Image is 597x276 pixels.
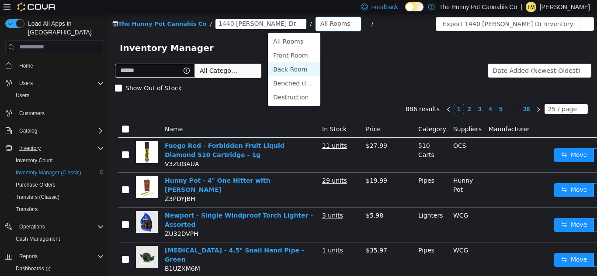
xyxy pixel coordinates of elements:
span: Users [16,78,104,89]
li: Benched (Inactive) [159,62,211,76]
span: Purchase Orders [12,180,104,190]
span: Z3PDYJBH [56,181,86,188]
a: Purchase Orders [12,180,59,190]
a: Home [16,61,37,71]
span: All Categories [90,52,130,61]
button: Inventory [2,142,108,154]
button: Export 1440 [PERSON_NAME] Dr Inventory [326,3,471,17]
button: Transfers [9,203,108,215]
td: Lighters [305,194,340,228]
span: Transfers (Classic) [12,192,104,202]
button: Inventory Manager (Classic) [9,167,108,179]
li: All Rooms [159,20,211,34]
a: Inventory Count [12,155,56,166]
span: Inventory Manager (Classic) [12,167,104,178]
span: / [201,7,202,13]
span: Feedback [371,3,398,11]
button: icon: swapMove [445,239,485,253]
span: Manufacturer [379,112,420,119]
a: Fuego Red - Forbidden Fruit Liquid Diamond 510 Cartridge - 1g [56,128,175,144]
span: Inventory Count [16,157,53,164]
span: Inventory [16,143,104,153]
span: Load All Apps in [GEOGRAPHIC_DATA] [24,19,104,37]
span: WCG [344,233,359,240]
img: Red Eye - 4.5" Snail Hand Pipe - Green hero shot [27,232,49,254]
u: 1 units [213,233,234,240]
li: Previous Page [334,90,344,100]
span: WCG [344,198,359,205]
span: Users [19,80,33,87]
u: 29 units [213,163,238,170]
span: Dashboards [16,265,51,272]
span: Name [56,112,73,119]
span: Home [19,62,33,69]
span: Hunny Pot [344,163,364,179]
span: $5.98 [257,198,274,205]
button: Users [2,77,108,89]
span: Suppliers [344,112,372,119]
span: Purchase Orders [16,181,56,188]
td: Pipes [305,228,340,263]
div: All Rooms [211,3,241,16]
button: Reports [2,250,108,262]
a: 4 [376,90,386,100]
a: 5 [387,90,396,100]
span: ••• [397,90,411,100]
span: Home [16,60,104,71]
a: Transfers [12,204,41,215]
button: icon: ellipsis [471,3,485,17]
img: Fuego Red - Forbidden Fruit Liquid Diamond 510 Cartridge - 1g hero shot [27,127,49,149]
li: 2 [355,90,365,100]
span: Inventory [19,145,41,152]
span: Reports [19,253,38,260]
span: Customers [16,108,104,119]
button: icon: swapMove [445,134,485,148]
button: Catalog [16,126,41,136]
button: Inventory Count [9,154,108,167]
button: icon: swapMove [445,169,485,183]
i: icon: down [242,7,247,14]
a: 1 [345,90,354,100]
button: icon: ellipsis [484,169,498,183]
button: icon: ellipsis [484,239,498,253]
span: Transfers [16,206,38,213]
span: Cash Management [12,234,104,244]
span: OCS [344,128,357,135]
p: | [521,2,522,12]
a: Transfers (Classic) [12,192,63,202]
span: V3ZUGAUA [56,147,90,153]
a: icon: shopThe Hunny Pot Cannabis Co [3,7,97,13]
span: / [262,7,264,13]
button: Customers [2,107,108,119]
span: Inventory Count [12,155,104,166]
i: icon: down [469,92,475,99]
button: Transfers (Classic) [9,191,108,203]
button: Purchase Orders [9,179,108,191]
span: Users [16,92,29,99]
span: Inventory Manager [10,27,110,41]
a: Cash Management [12,234,63,244]
a: Dashboards [12,263,54,274]
span: $19.99 [257,163,278,170]
li: 36 [411,90,424,100]
span: Operations [16,221,104,232]
a: Customers [16,108,48,119]
li: Back Room [159,48,211,62]
a: Hunny Pot - 4" One Hitter with [PERSON_NAME] [56,163,161,179]
span: $35.97 [257,233,278,240]
td: Pipes [305,159,340,194]
a: [MEDICAL_DATA] - 4.5" Snail Hand Pipe - Green [56,233,195,249]
a: Newport - Single Windproof Torch Lighter - Assorted [56,198,204,214]
img: Cova [17,3,56,11]
span: Reports [16,251,104,262]
p: [PERSON_NAME] [540,2,590,12]
img: Newport - Single Windproof Torch Lighter - Assorted hero shot [27,197,49,219]
span: Catalog [19,127,37,134]
a: Inventory Manager (Classic) [12,167,85,178]
i: icon: right [427,93,432,98]
u: 11 units [213,128,238,135]
button: icon: ellipsis [484,204,498,218]
img: Hunny Pot - 4" One Hitter with Dugout - Brown hero shot [27,162,49,184]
